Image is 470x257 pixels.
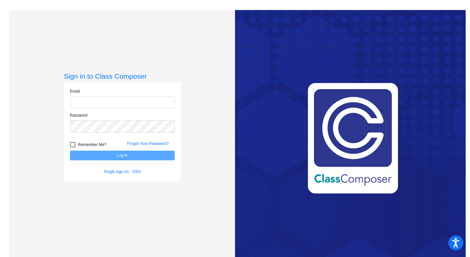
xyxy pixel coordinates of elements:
h3: Sign in to Class Composer [64,72,181,80]
button: Log In [70,151,175,160]
a: Forgot Your Password? [127,141,169,146]
a: Single sign on - SSO [104,169,141,174]
label: Email [70,88,80,94]
span: Remember Me? [78,141,107,149]
label: Password [70,112,88,118]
